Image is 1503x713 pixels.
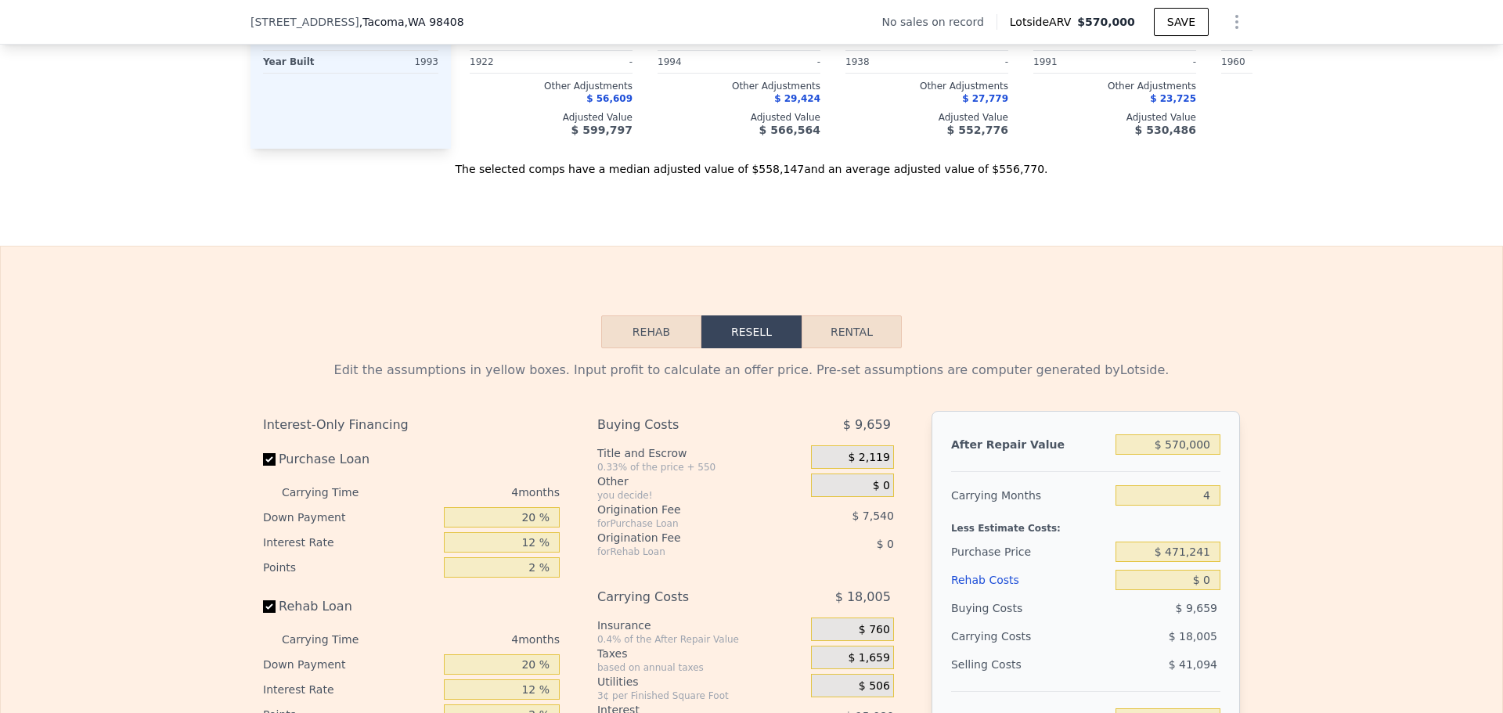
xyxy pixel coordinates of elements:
div: Title and Escrow [597,445,805,461]
div: Interest Rate [263,530,438,555]
label: Rehab Loan [263,592,438,621]
span: Lotside ARV [1010,14,1077,30]
div: Other Adjustments [845,80,1008,92]
button: Resell [701,315,802,348]
span: $ 56,609 [586,93,633,104]
div: 1922 [470,51,548,73]
span: $ 0 [873,479,890,493]
div: Other [597,474,805,489]
div: Insurance [597,618,805,633]
div: 1991 [1033,51,1112,73]
div: Taxes [597,646,805,661]
div: 0.4% of the After Repair Value [597,633,805,646]
span: , Tacoma [359,14,464,30]
div: Rehab Costs [951,566,1109,594]
div: Carrying Costs [597,583,772,611]
span: $ 552,776 [947,124,1008,136]
div: Other Adjustments [658,80,820,92]
div: you decide! [597,489,805,502]
input: Purchase Loan [263,453,276,466]
span: $ 506 [859,679,890,693]
div: Other Adjustments [1221,80,1384,92]
div: The selected comps have a median adjusted value of $558,147 and an average adjusted value of $556... [250,149,1252,177]
span: $ 599,797 [571,124,633,136]
div: Buying Costs [951,594,1109,622]
div: Down Payment [263,652,438,677]
div: Adjusted Value [1221,111,1384,124]
span: $ 27,779 [962,93,1008,104]
div: Less Estimate Costs: [951,510,1220,538]
div: Down Payment [263,505,438,530]
div: Utilities [597,674,805,690]
div: Other Adjustments [470,80,633,92]
div: No sales on record [882,14,997,30]
span: $ 7,540 [852,510,893,522]
input: Rehab Loan [263,600,276,613]
div: Adjusted Value [845,111,1008,124]
div: Origination Fee [597,502,772,517]
button: Show Options [1221,6,1252,38]
div: 1993 [354,51,438,73]
span: $ 2,119 [848,451,889,465]
div: - [554,51,633,73]
label: Purchase Loan [263,445,438,474]
div: - [1118,51,1196,73]
div: Adjusted Value [470,111,633,124]
span: $570,000 [1077,16,1135,28]
div: Carrying Months [951,481,1109,510]
div: 3¢ per Finished Square Foot [597,690,805,702]
div: Edit the assumptions in yellow boxes. Input profit to calculate an offer price. Pre-set assumptio... [263,361,1240,380]
div: Purchase Price [951,538,1109,566]
span: $ 29,424 [774,93,820,104]
span: $ 9,659 [1176,602,1217,614]
button: Rehab [601,315,701,348]
div: Carrying Time [282,480,384,505]
div: for Rehab Loan [597,546,772,558]
span: $ 760 [859,623,890,637]
div: After Repair Value [951,430,1109,459]
span: $ 1,659 [848,651,889,665]
div: 4 months [390,480,560,505]
span: , WA 98408 [405,16,464,28]
div: Interest-Only Financing [263,411,560,439]
div: Buying Costs [597,411,772,439]
div: 1938 [845,51,924,73]
span: $ 41,094 [1169,658,1217,671]
div: 4 months [390,627,560,652]
div: Adjusted Value [658,111,820,124]
span: $ 18,005 [1169,630,1217,643]
div: 0.33% of the price + 550 [597,461,805,474]
div: - [930,51,1008,73]
span: $ 23,725 [1150,93,1196,104]
span: $ 9,659 [843,411,891,439]
div: 1994 [658,51,736,73]
div: Other Adjustments [1033,80,1196,92]
div: Year Built [263,51,348,73]
div: based on annual taxes [597,661,805,674]
div: Points [263,555,438,580]
span: $ 18,005 [835,583,891,611]
span: $ 0 [877,538,894,550]
div: Origination Fee [597,530,772,546]
div: Carrying Time [282,627,384,652]
button: SAVE [1154,8,1209,36]
div: - [742,51,820,73]
div: Adjusted Value [1033,111,1196,124]
button: Rental [802,315,902,348]
div: for Purchase Loan [597,517,772,530]
div: Selling Costs [951,650,1109,679]
div: 1960 [1221,51,1299,73]
div: Interest Rate [263,677,438,702]
span: [STREET_ADDRESS] [250,14,359,30]
div: Carrying Costs [951,622,1049,650]
span: $ 566,564 [759,124,820,136]
span: $ 530,486 [1135,124,1196,136]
